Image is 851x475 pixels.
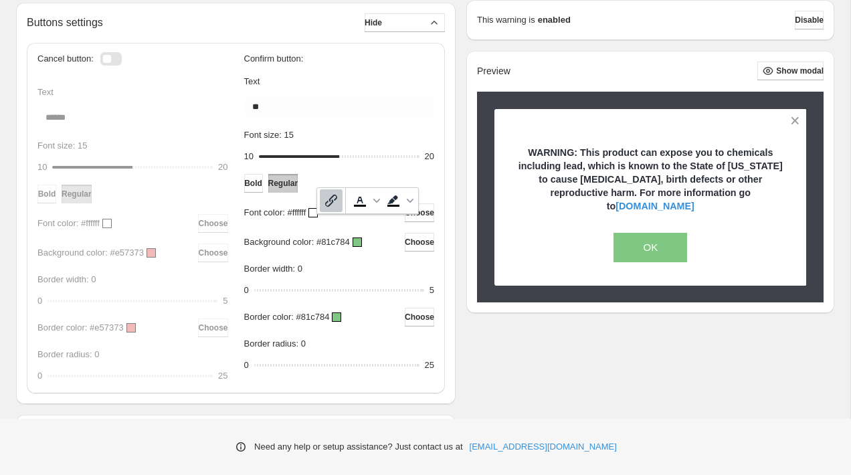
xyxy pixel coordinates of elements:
[244,285,249,295] span: 0
[268,178,298,189] span: Regular
[27,16,103,29] h2: Buttons settings
[244,339,306,349] span: Border radius: 0
[538,13,571,27] strong: enabled
[244,235,350,249] p: Background color: #81c784
[613,233,687,262] button: OK
[795,15,824,25] span: Disable
[365,13,445,32] button: Hide
[405,203,434,222] button: Choose
[430,284,434,297] div: 5
[37,54,94,64] h3: Cancel button:
[795,11,824,29] button: Disable
[349,189,382,212] div: Text color
[757,62,824,80] button: Show modal
[244,310,330,324] p: Border color: #81c784
[244,130,294,140] span: Font size: 15
[365,17,382,28] span: Hide
[616,201,694,211] a: [DOMAIN_NAME]
[425,150,434,163] div: 20
[244,206,306,219] p: Font color: #ffffff
[382,189,415,212] div: Background color
[268,174,298,193] button: Regular
[405,233,434,252] button: Choose
[244,178,262,189] span: Bold
[425,359,434,372] div: 25
[518,147,783,211] strong: WARNING: This product can expose you to chemicals including lead, which is known to the State of ...
[5,11,411,45] body: Rich Text Area. Press ALT-0 for help.
[244,360,249,370] span: 0
[477,13,535,27] p: This warning is
[405,207,434,218] span: Choose
[405,312,434,322] span: Choose
[244,264,302,274] span: Border width: 0
[405,237,434,248] span: Choose
[776,66,824,76] span: Show modal
[320,189,343,212] button: Insert/edit link
[244,151,254,161] span: 10
[477,66,510,77] h2: Preview
[244,76,260,86] span: Text
[244,174,263,193] button: Bold
[405,308,434,326] button: Choose
[470,440,617,454] a: [EMAIL_ADDRESS][DOMAIN_NAME]
[244,54,435,64] h3: Confirm button:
